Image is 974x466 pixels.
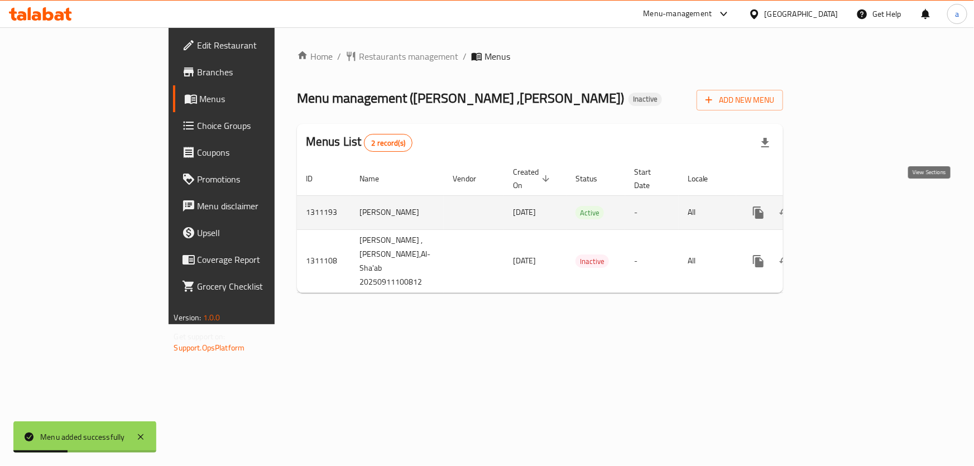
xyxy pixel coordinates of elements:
[575,206,604,219] span: Active
[173,32,331,59] a: Edit Restaurant
[359,172,394,185] span: Name
[628,93,662,106] div: Inactive
[40,431,125,443] div: Menu added successfully
[173,246,331,273] a: Coverage Report
[306,133,412,152] h2: Menus List
[513,253,536,268] span: [DATE]
[173,193,331,219] a: Menu disclaimer
[351,195,444,229] td: [PERSON_NAME]
[173,166,331,193] a: Promotions
[575,172,612,185] span: Status
[955,8,959,20] span: a
[198,65,322,79] span: Branches
[706,93,774,107] span: Add New Menu
[297,50,784,63] nav: breadcrumb
[752,129,779,156] div: Export file
[198,172,322,186] span: Promotions
[575,255,609,268] span: Inactive
[359,50,458,63] span: Restaurants management
[174,329,225,344] span: Get support on:
[173,59,331,85] a: Branches
[203,310,220,325] span: 1.0.0
[625,229,679,292] td: -
[453,172,491,185] span: Vendor
[575,206,604,219] div: Active
[625,195,679,229] td: -
[174,340,245,355] a: Support.OpsPlatform
[628,94,662,104] span: Inactive
[364,134,412,152] div: Total records count
[198,39,322,52] span: Edit Restaurant
[634,165,665,192] span: Start Date
[198,119,322,132] span: Choice Groups
[736,162,861,196] th: Actions
[463,50,467,63] li: /
[351,229,444,292] td: [PERSON_NAME] ,[PERSON_NAME],Al-Sha'ab 20250911100812
[688,172,723,185] span: Locale
[679,229,736,292] td: All
[364,138,412,148] span: 2 record(s)
[174,310,201,325] span: Version:
[644,7,712,21] div: Menu-management
[513,205,536,219] span: [DATE]
[173,139,331,166] a: Coupons
[173,85,331,112] a: Menus
[200,92,322,105] span: Menus
[337,50,341,63] li: /
[772,248,799,275] button: Change Status
[297,85,624,111] span: Menu management ( [PERSON_NAME] ,[PERSON_NAME] )
[679,195,736,229] td: All
[765,8,838,20] div: [GEOGRAPHIC_DATA]
[198,253,322,266] span: Coverage Report
[346,50,458,63] a: Restaurants management
[173,219,331,246] a: Upsell
[745,248,772,275] button: more
[173,112,331,139] a: Choice Groups
[697,90,783,111] button: Add New Menu
[297,162,861,293] table: enhanced table
[745,199,772,226] button: more
[484,50,510,63] span: Menus
[198,226,322,239] span: Upsell
[306,172,327,185] span: ID
[198,199,322,213] span: Menu disclaimer
[173,273,331,300] a: Grocery Checklist
[198,146,322,159] span: Coupons
[198,280,322,293] span: Grocery Checklist
[513,165,553,192] span: Created On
